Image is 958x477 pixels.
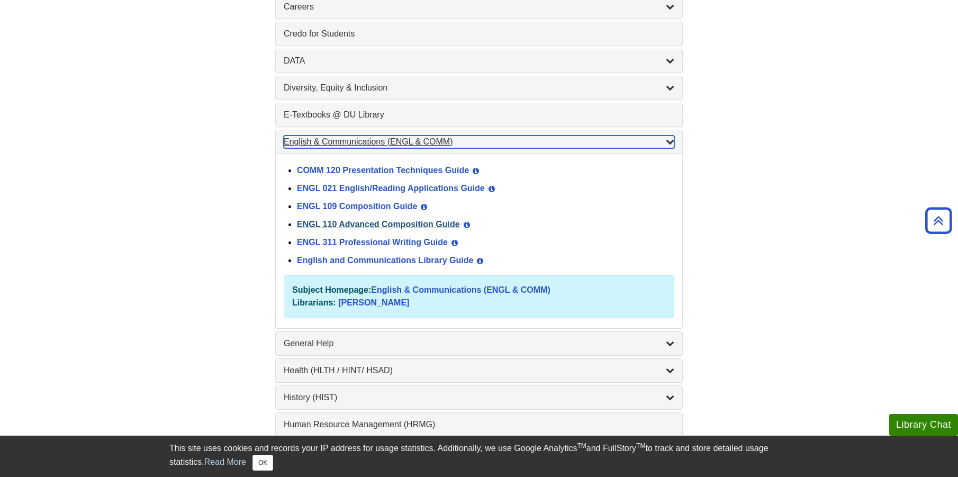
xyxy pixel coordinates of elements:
[297,184,485,193] a: ENGL 021 English/Reading Applications Guide
[577,442,586,449] sup: TM
[284,82,674,94] a: Diversity, Equity & Inclusion
[921,213,955,228] a: Back to Top
[284,418,674,431] a: Human Resource Management (HRMG)
[284,1,674,13] a: Careers
[292,298,336,307] strong: Librarians:
[204,457,246,466] a: Read More
[284,55,674,67] a: DATA
[297,220,460,229] a: ENGL 110 Advanced Composition Guide
[284,28,674,40] a: Credo for Students
[169,442,789,471] div: This site uses cookies and records your IP address for usage statistics. Additionally, we use Goo...
[297,238,448,247] a: ENGL 311 Professional Writing Guide
[284,136,674,148] a: English & Communications (ENGL & COMM)
[284,364,674,377] a: Health (HLTH / HINT/ HSAD)
[297,202,417,211] a: ENGL 109 Composition Guide
[284,391,674,404] a: History (HIST)
[889,414,958,436] button: Library Chat
[338,298,409,307] a: [PERSON_NAME]
[297,256,473,265] a: English and Communications Library Guide
[297,166,469,175] a: COMM 120 Presentation Techniques Guide
[276,154,682,328] div: English & Communications (ENGL & COMM)
[371,285,550,294] a: English & Communications (ENGL & COMM)
[292,285,371,294] strong: Subject Homepage:
[284,109,674,121] a: E-Textbooks @ DU Library
[636,442,645,449] sup: TM
[284,337,674,350] a: General Help
[252,455,273,471] button: Close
